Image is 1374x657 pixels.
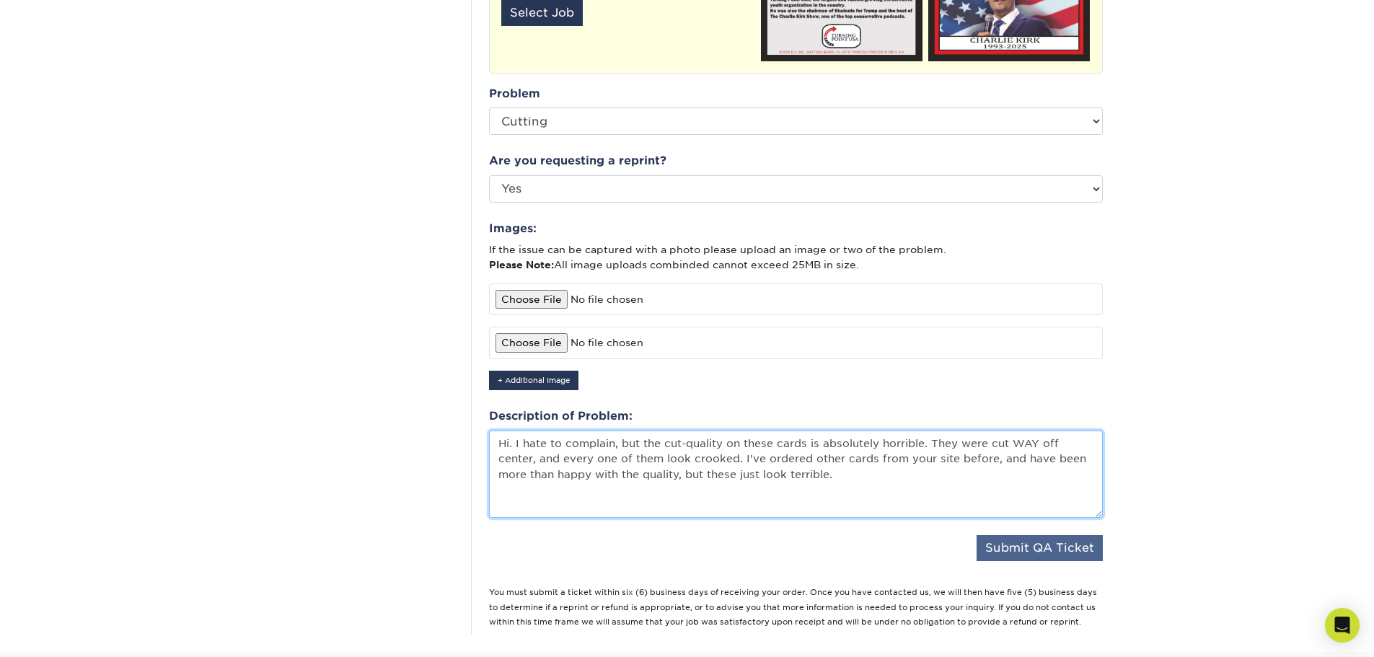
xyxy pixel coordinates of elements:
div: Open Intercom Messenger [1325,608,1360,643]
strong: Please Note: [489,259,554,270]
small: You must submit a ticket within six (6) business days of receiving your order. Once you have cont... [489,588,1097,627]
button: Submit QA Ticket [977,535,1103,561]
strong: Problem [489,87,540,100]
button: + Additional Image [489,371,578,390]
strong: Are you requesting a reprint? [489,154,666,167]
p: If the issue can be captured with a photo please upload an image or two of the problem. All image... [489,242,1103,272]
strong: Description of Problem: [489,409,633,423]
strong: Images: [489,221,537,235]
